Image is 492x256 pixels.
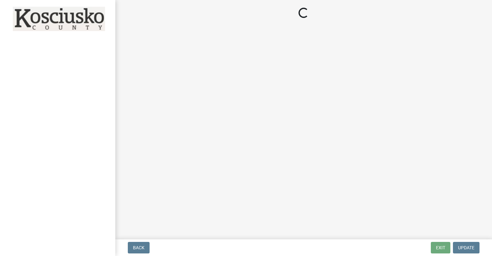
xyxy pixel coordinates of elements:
[128,242,150,253] button: Back
[431,242,450,253] button: Exit
[458,245,474,250] span: Update
[133,245,144,250] span: Back
[453,242,480,253] button: Update
[13,7,105,31] img: Kosciusko County, Indiana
